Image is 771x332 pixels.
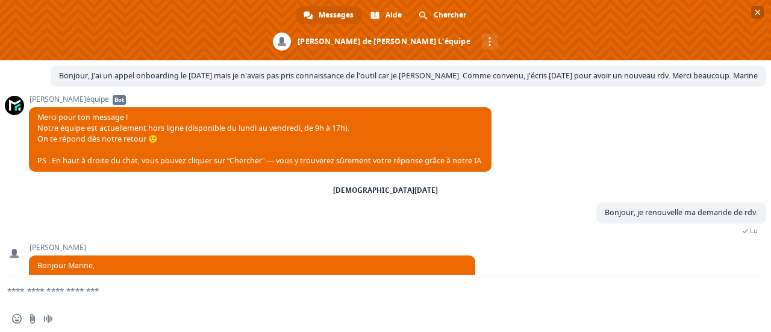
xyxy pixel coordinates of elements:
span: Aide [385,6,402,24]
span: Lu [750,227,758,235]
span: Bonjour, je renouvelle ma demande de rdv. [605,207,758,218]
textarea: Entrez votre message... [7,275,735,305]
span: Message audio [43,314,53,324]
span: Chercher [434,6,466,24]
span: Messages [319,6,354,24]
a: Aide [363,6,410,24]
span: Merci pour ton message ! Notre équipe est actuellement hors ligne (disponible du lundi au vendred... [37,112,483,166]
a: Messages [296,6,362,24]
span: [PERSON_NAME] [29,243,475,252]
div: [DEMOGRAPHIC_DATA][DATE] [333,187,438,194]
span: Bot [113,95,126,105]
span: Envoyer un fichier [28,314,37,324]
span: [PERSON_NAME]équipe [29,95,492,104]
span: Fermer le chat [751,6,764,19]
a: Chercher [411,6,475,24]
span: Insérer un emoji [12,314,22,324]
span: Bonjour, J'ai un appel onboarding le [DATE] mais je n'avais pas pris connaissance de l'outil car ... [59,70,758,81]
